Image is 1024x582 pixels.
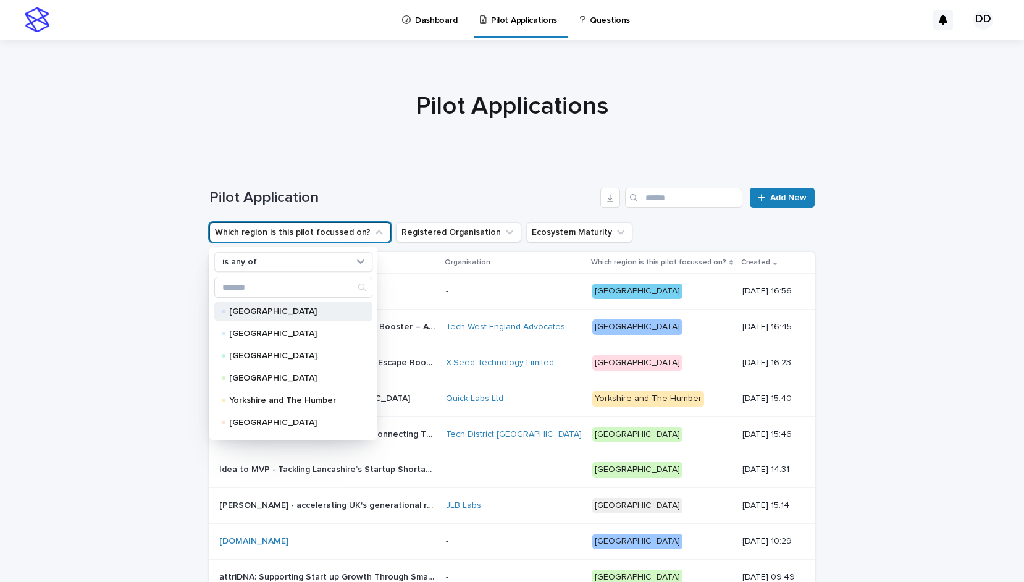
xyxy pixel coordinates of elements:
[446,358,554,368] a: X-Seed Technology Limited
[209,345,815,381] tr: HackRoom - Interactive and Immersive Escape Room for Cyber SkillsHackRoom - Interactive and Immer...
[742,429,795,440] p: [DATE] 15:46
[209,452,815,488] tr: Idea to MVP - Tackling Lancashire’s Startup Shortage Through FE-Led InnovationIdea to MVP - Tackl...
[592,534,682,549] div: [GEOGRAPHIC_DATA]
[446,536,582,547] p: -
[209,381,815,416] tr: Clean and Health tech in [GEOGRAPHIC_DATA]Clean and Health tech in [GEOGRAPHIC_DATA] Quick Labs L...
[209,310,815,345] tr: Tech West England Advocates Scaleup Booster – Accelerating South West Tech GrowthTech West Englan...
[742,465,795,475] p: [DATE] 14:31
[592,391,704,407] div: Yorkshire and The Humber
[592,319,682,335] div: [GEOGRAPHIC_DATA]
[209,222,391,242] button: Which region is this pilot focussed on?
[592,462,682,478] div: [GEOGRAPHIC_DATA]
[592,284,682,299] div: [GEOGRAPHIC_DATA]
[742,286,795,297] p: [DATE] 16:56
[742,358,795,368] p: [DATE] 16:23
[742,322,795,332] p: [DATE] 16:45
[215,277,372,297] input: Search
[446,286,582,297] p: -
[209,488,815,524] tr: [PERSON_NAME] - accelerating UK's generational resilience - a dual use defence community[PERSON_N...
[219,462,438,475] p: Idea to MVP - Tackling Lancashire’s Startup Shortage Through FE-Led Innovation
[209,274,815,310] tr: AI Labs WalesAI Labs Wales -[GEOGRAPHIC_DATA][DATE] 16:56
[229,418,353,427] p: [GEOGRAPHIC_DATA]
[625,188,742,208] input: Search
[222,257,257,268] p: is any of
[446,429,582,440] a: Tech District [GEOGRAPHIC_DATA]
[229,352,353,360] p: [GEOGRAPHIC_DATA]
[209,416,815,452] tr: Tech District [GEOGRAPHIC_DATA] – Connecting The Counties Tech EcosystemsTech District [GEOGRAPHI...
[592,355,682,371] div: [GEOGRAPHIC_DATA]
[229,396,353,405] p: Yorkshire and The Humber
[742,394,795,404] p: [DATE] 15:40
[526,222,632,242] button: Ecosystem Maturity
[229,307,353,316] p: [GEOGRAPHIC_DATA]
[592,498,682,513] div: [GEOGRAPHIC_DATA]
[445,256,490,269] p: Organisation
[742,536,795,547] p: [DATE] 10:29
[592,427,682,442] div: [GEOGRAPHIC_DATA]
[209,189,595,207] h1: Pilot Application
[750,188,815,208] a: Add New
[973,10,993,30] div: DD
[446,500,481,511] a: JLB Labs
[209,91,815,121] h1: Pilot Applications
[229,374,353,382] p: [GEOGRAPHIC_DATA]
[219,498,438,511] p: Critical Mass - accelerating UK's generational resilience - a dual use defence community
[219,537,288,546] a: [DOMAIN_NAME]
[446,465,582,475] p: -
[770,193,807,202] span: Add New
[741,256,770,269] p: Created
[446,394,503,404] a: Quick Labs Ltd
[742,500,795,511] p: [DATE] 15:14
[25,7,49,32] img: stacker-logo-s-only.png
[396,222,521,242] button: Registered Organisation
[209,523,815,559] tr: [DOMAIN_NAME] -[GEOGRAPHIC_DATA][DATE] 10:29
[591,256,726,269] p: Which region is this pilot focussed on?
[229,329,353,338] p: [GEOGRAPHIC_DATA]
[446,322,565,332] a: Tech West England Advocates
[214,277,372,298] div: Search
